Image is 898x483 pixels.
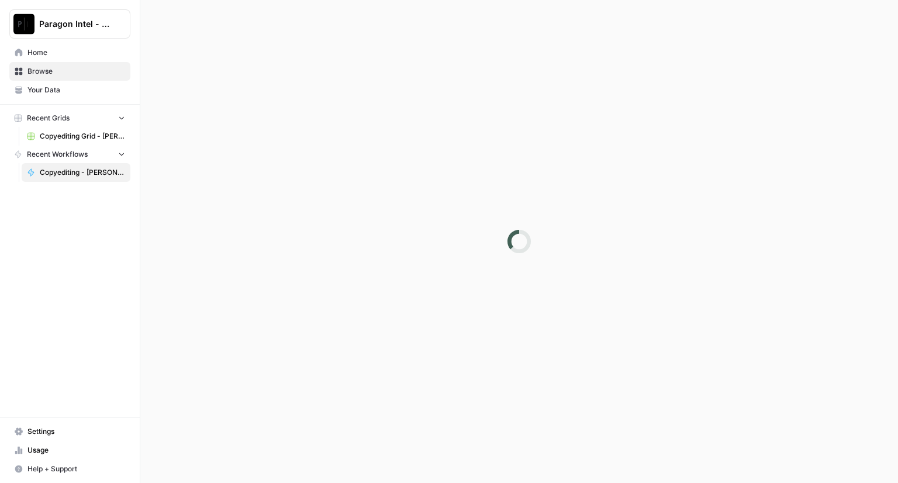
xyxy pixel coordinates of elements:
span: Browse [27,66,125,77]
span: Recent Grids [27,113,70,123]
span: Settings [27,426,125,437]
a: Home [9,43,130,62]
span: Usage [27,445,125,456]
span: Help + Support [27,464,125,474]
a: Usage [9,441,130,460]
a: Settings [9,422,130,441]
a: Copyediting - [PERSON_NAME] [22,163,130,182]
span: Recent Workflows [27,149,88,160]
span: Home [27,47,125,58]
img: Paragon Intel - Copyediting Logo [13,13,34,34]
button: Recent Grids [9,109,130,127]
a: Copyediting Grid - [PERSON_NAME] [22,127,130,146]
a: Browse [9,62,130,81]
button: Help + Support [9,460,130,478]
a: Your Data [9,81,130,99]
span: Copyediting - [PERSON_NAME] [40,167,125,178]
span: Paragon Intel - Copyediting [39,18,110,30]
span: Your Data [27,85,125,95]
button: Workspace: Paragon Intel - Copyediting [9,9,130,39]
button: Recent Workflows [9,146,130,163]
span: Copyediting Grid - [PERSON_NAME] [40,131,125,142]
